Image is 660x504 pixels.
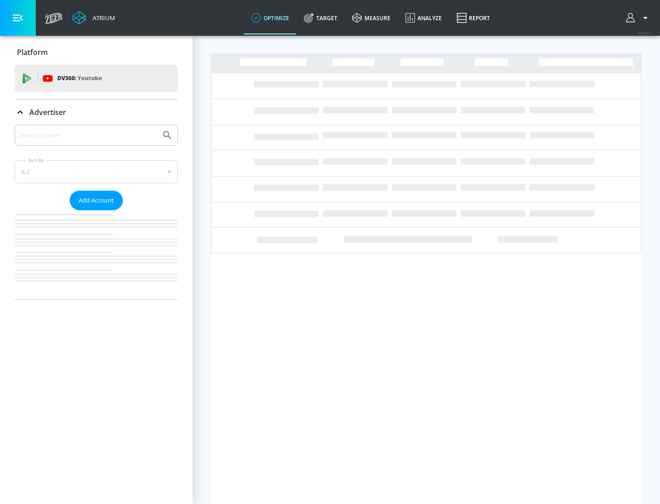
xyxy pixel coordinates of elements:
div: A-Z [15,160,178,183]
span: v 4.24.0 [638,30,651,35]
span: Add Account [79,195,114,206]
p: DV360: [57,73,102,83]
nav: list of Advertiser [15,210,178,299]
button: Add Account [70,191,123,210]
div: DV360: Youtube [15,65,178,92]
a: Report [449,1,497,34]
a: Atrium [72,11,115,25]
a: optimize [244,1,297,34]
input: Search by name [18,129,157,141]
div: Advertiser [15,99,178,125]
a: measure [345,1,398,34]
a: Analyze [398,1,449,34]
p: Advertiser [29,107,66,117]
label: Sort By [26,157,46,163]
div: Atrium [89,14,115,22]
div: Advertiser [15,125,178,299]
p: Platform [17,47,48,57]
a: Target [297,1,345,34]
div: Platform [15,39,178,65]
p: Youtube [77,73,102,83]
